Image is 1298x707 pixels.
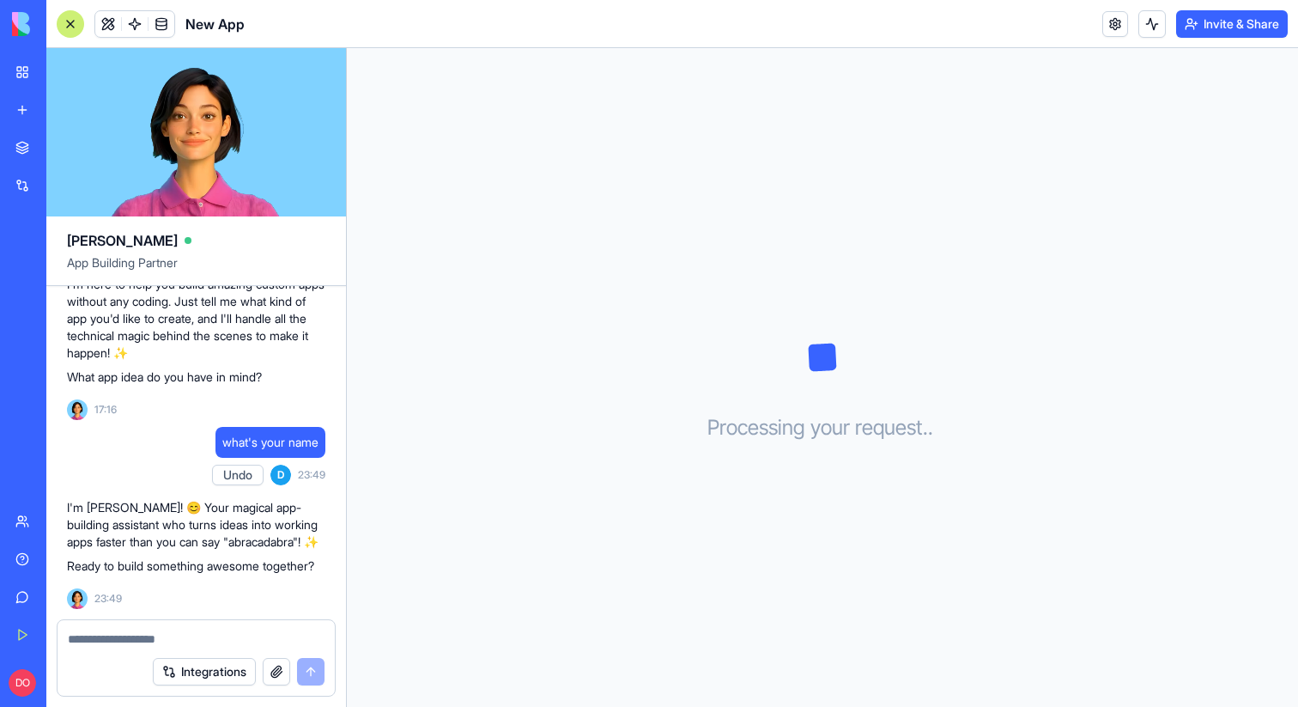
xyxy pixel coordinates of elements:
[67,254,325,285] span: App Building Partner
[67,230,178,251] span: [PERSON_NAME]
[67,588,88,609] img: Ella_00000_wcx2te.png
[1176,10,1288,38] button: Invite & Share
[707,414,938,442] h3: Processing your request
[67,276,325,362] p: I'm here to help you build amazing custom apps without any coding. Just tell me what kind of app ...
[270,465,291,485] span: D
[153,658,256,686] button: Integrations
[222,434,318,451] span: what's your name
[67,399,88,420] img: Ella_00000_wcx2te.png
[298,468,325,482] span: 23:49
[67,499,325,551] p: I'm [PERSON_NAME]! 😊 Your magical app-building assistant who turns ideas into working apps faster...
[67,558,325,575] p: Ready to build something awesome together?
[94,403,117,417] span: 17:16
[12,12,118,36] img: logo
[212,465,264,485] button: Undo
[9,669,36,697] span: DO
[67,369,325,386] p: What app idea do you have in mind?
[185,14,245,34] span: New App
[923,414,928,442] span: .
[928,414,933,442] span: .
[94,592,122,606] span: 23:49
